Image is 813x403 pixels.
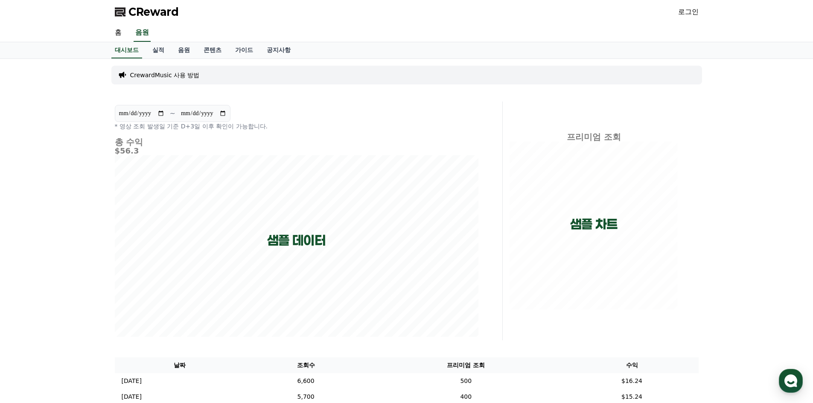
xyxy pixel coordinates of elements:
[115,357,245,373] th: 날짜
[565,373,699,389] td: $16.24
[228,42,260,58] a: 가이드
[108,24,128,42] a: 홈
[115,5,179,19] a: CReward
[171,42,197,58] a: 음원
[130,71,200,79] a: CrewardMusic 사용 방법
[3,270,56,292] a: 홈
[197,42,228,58] a: 콘텐츠
[78,284,88,290] span: 대화
[115,147,478,155] h5: $56.3
[565,357,699,373] th: 수익
[111,42,142,58] a: 대시보드
[110,270,164,292] a: 설정
[570,217,618,232] p: 샘플 차트
[122,392,142,401] p: [DATE]
[678,7,699,17] a: 로그인
[122,377,142,386] p: [DATE]
[128,5,179,19] span: CReward
[267,233,326,248] p: 샘플 데이터
[367,357,565,373] th: 프리미엄 조회
[134,24,151,42] a: 음원
[56,270,110,292] a: 대화
[245,357,367,373] th: 조회수
[510,132,678,142] h4: 프리미엄 조회
[115,137,478,147] h4: 총 수익
[170,108,175,119] p: ~
[367,373,565,389] td: 500
[245,373,367,389] td: 6,600
[132,283,142,290] span: 설정
[115,122,478,130] p: * 영상 조회 발생일 기준 D+3일 이후 확인이 가능합니다.
[146,42,171,58] a: 실적
[260,42,297,58] a: 공지사항
[27,283,32,290] span: 홈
